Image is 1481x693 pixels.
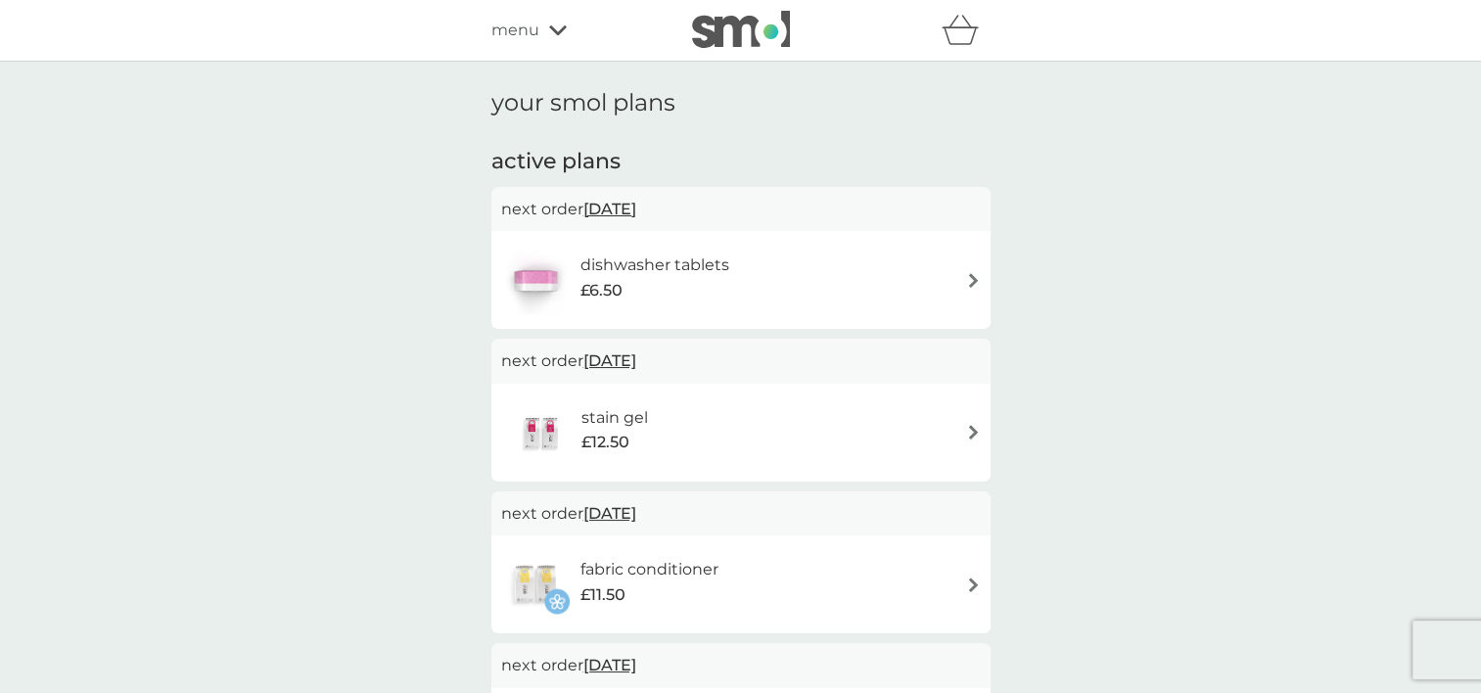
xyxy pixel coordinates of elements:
[583,342,636,380] span: [DATE]
[581,430,629,455] span: £12.50
[501,550,570,619] img: fabric conditioner
[501,246,570,314] img: dishwasher tablets
[580,557,718,582] h6: fabric conditioner
[580,253,729,278] h6: dishwasher tablets
[580,278,623,303] span: £6.50
[583,494,636,532] span: [DATE]
[580,582,625,608] span: £11.50
[501,398,581,467] img: stain gel
[501,197,981,222] p: next order
[966,425,981,439] img: arrow right
[491,18,539,43] span: menu
[491,89,991,117] h1: your smol plans
[966,273,981,288] img: arrow right
[501,348,981,374] p: next order
[581,405,648,431] h6: stain gel
[583,190,636,228] span: [DATE]
[583,646,636,684] span: [DATE]
[501,501,981,527] p: next order
[491,147,991,177] h2: active plans
[692,11,790,48] img: smol
[966,577,981,592] img: arrow right
[501,653,981,678] p: next order
[942,11,991,50] div: basket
